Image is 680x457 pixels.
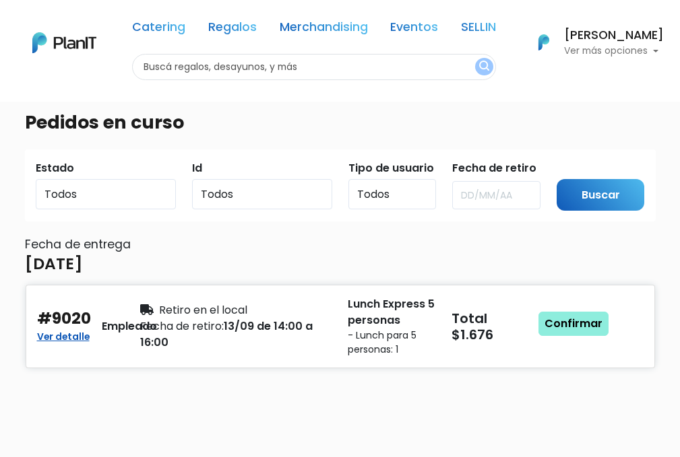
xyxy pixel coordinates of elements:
h4: #9020 [37,309,91,328]
p: Ver más opciones [564,46,664,56]
a: Merchandising [280,22,368,38]
input: DD/MM/AA [452,181,540,209]
h6: [PERSON_NAME] [564,30,664,42]
input: Buscá regalos, desayunos, y más [132,54,496,80]
label: Estado [36,160,74,176]
h6: Fecha de entrega [25,238,656,252]
h3: Pedidos en curso [25,112,184,133]
p: Lunch Express 5 personas [348,296,435,328]
a: SELLIN [461,22,496,38]
a: Regalos [208,22,257,38]
h5: $1.676 [452,326,539,343]
h5: Total [452,310,536,326]
label: Fecha de retiro [452,160,536,176]
label: Tipo de usuario [348,160,434,176]
span: Retiro en el local [159,302,247,318]
h4: [DATE] [25,254,83,273]
label: Id [192,160,202,176]
button: PlanIt Logo [PERSON_NAME] Ver más opciones [521,25,664,60]
img: search_button-432b6d5273f82d61273b3651a40e1bd1b912527efae98b1b7a1b2c0702e16a8d.svg [479,61,489,73]
img: PlanIt Logo [32,32,96,53]
a: Ver detalle [37,327,90,343]
a: Confirmar [538,312,609,336]
button: #9020 Ver detalle Empleado Retiro en el local Fecha de retiro:13/09 de 14:00 a 16:00 Lunch Expres... [25,284,656,369]
input: Buscar [557,179,645,211]
span: Fecha de retiro: [140,318,224,334]
div: 13/09 de 14:00 a 16:00 [140,318,332,351]
a: Eventos [390,22,438,38]
a: Catering [132,22,185,38]
div: Empleado [102,318,157,335]
small: - Lunch para 5 personas: 1 [348,328,435,357]
label: Submit [557,160,596,176]
img: PlanIt Logo [529,28,559,57]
